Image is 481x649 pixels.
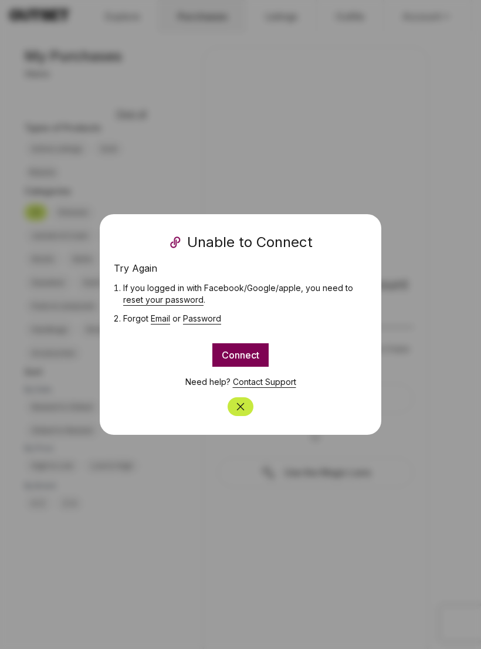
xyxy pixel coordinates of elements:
[233,377,296,387] a: Contact Support
[228,397,253,416] button: Close
[114,376,367,388] p: Need help?
[183,313,221,323] a: Password
[187,233,313,252] span: Unable to Connect
[151,313,170,323] a: Email
[114,261,367,282] div: Try Again
[123,295,204,305] a: reset your password
[123,282,358,313] li: If you logged in with Facebook/Google/apple, you need to .
[168,235,182,249] img: Poshmark logo
[123,313,358,324] div: Forgot or
[212,343,269,367] button: Connect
